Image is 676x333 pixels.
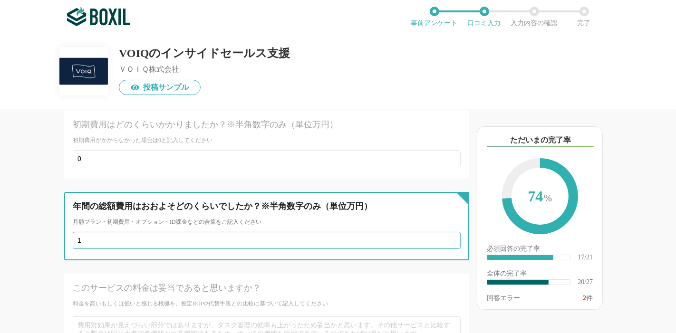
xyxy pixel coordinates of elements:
[73,282,422,294] div: このサービスの料金は妥当であると思いますか？
[73,200,422,212] div: 年間の総額費用はおおよそどのくらいでしたか？※半角数字のみ（単位万円）
[509,7,559,27] li: 入力内容の確認
[73,300,461,308] div: 料金を高いもしくは低いと感じる根拠を、推定ROIや代替手段との比較に基づいて記入してください
[487,280,549,285] div: ​
[459,7,509,27] li: 口コミ入力
[583,295,593,302] div: 件
[143,84,189,91] span: 投稿サンプル
[73,232,461,249] input: 記入してください
[487,295,520,302] div: 回答エラー
[119,66,290,73] div: ＶＯＩＱ株式会社
[559,7,609,27] li: 完了
[487,246,593,254] div: 必須回答の完了率
[544,193,552,203] span: %
[409,7,459,27] li: 事前アンケート
[73,218,461,226] div: 月額プラン・初期費用・オプション・ID課金などの合算をご記入ください
[487,270,593,279] div: 全体の完了率
[67,7,130,26] img: ボクシルSaaS_ロゴ
[487,255,553,260] div: ​
[73,136,461,144] div: 初期費用がかからなかった場合は0と記入してください
[583,295,586,302] span: 2
[73,119,422,131] div: 初期費用はどのくらいかかりましたか？※半角数字のみ（単位万円）
[578,254,593,261] div: 17/21
[73,150,461,167] input: 記入してください
[578,279,593,285] div: 20/27
[512,168,569,227] span: 74
[487,134,594,147] div: ただいまの完了率
[119,48,290,59] div: VOIQのインサイドセールス支援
